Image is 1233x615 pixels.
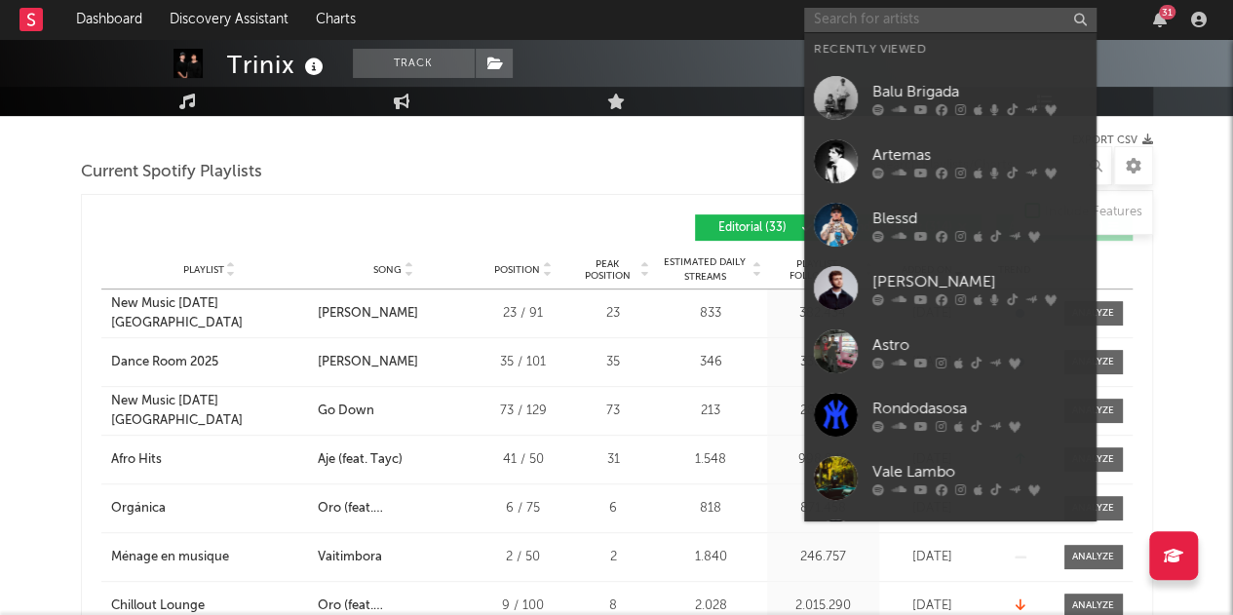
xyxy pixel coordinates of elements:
a: Artemas [804,130,1097,193]
span: Peak Position [577,258,638,282]
div: Trinix [227,49,328,81]
a: Astro [804,320,1097,383]
div: 346 [660,353,762,372]
div: 833 [660,304,762,324]
div: Aje (feat. Tayc) [318,450,403,470]
span: Playlist [183,264,224,276]
a: New Music [DATE] [GEOGRAPHIC_DATA] [111,294,308,332]
div: Vaitimbora [318,548,382,567]
button: 31 [1153,12,1167,27]
div: Artemas [872,143,1087,167]
div: [PERSON_NAME] [318,304,418,324]
button: Editorial(33) [695,214,827,241]
a: Orgánica [111,499,308,519]
div: Go Down [318,402,374,421]
a: Irama [804,510,1097,573]
div: 818 [660,499,762,519]
div: Orgánica [111,499,166,519]
div: Vale Lambo [872,460,1087,483]
span: Song [373,264,402,276]
span: Estimated Daily Streams [660,255,751,285]
div: [PERSON_NAME] [872,270,1087,293]
span: Playlist Followers [772,258,863,282]
div: Blessd [872,207,1087,230]
div: Afro Hits [111,450,162,470]
span: Position [494,264,540,276]
div: [DATE] [884,548,982,567]
div: Rondodasosa [872,397,1087,420]
a: Dance Room 2025 [111,353,308,372]
div: 1.840 [660,548,762,567]
a: Vale Lambo [804,446,1097,510]
div: 73 [577,402,650,421]
button: Track [353,49,475,78]
a: [PERSON_NAME] [804,256,1097,320]
div: 35 / 101 [480,353,567,372]
div: Ménage en musique [111,548,229,567]
div: 31 [1159,5,1175,19]
div: [PERSON_NAME] [318,353,418,372]
div: 6 [577,499,650,519]
div: 23 [577,304,650,324]
div: 246.757 [772,548,874,567]
div: 23 / 91 [480,304,567,324]
div: 35 [577,353,650,372]
div: Balu Brigada [872,80,1087,103]
div: 2 [577,548,650,567]
a: Balu Brigada [804,66,1097,130]
span: Editorial ( 33 ) [708,222,797,234]
div: 998.942 [772,450,874,470]
div: 6 / 75 [480,499,567,519]
div: 1.548 [660,450,762,470]
a: New Music [DATE] [GEOGRAPHIC_DATA] [111,392,308,430]
div: Oro (feat. [PERSON_NAME]) [318,499,470,519]
div: 382.434 [772,304,874,324]
div: 286.373 [772,402,874,421]
button: Export CSV [1072,135,1153,146]
a: Afro Hits [111,450,308,470]
a: Ménage en musique [111,548,308,567]
div: 333.485 [772,353,874,372]
input: Search for artists [804,8,1097,32]
div: 871.458 [772,499,874,519]
span: Current Spotify Playlists [81,161,262,184]
div: Astro [872,333,1087,357]
div: Dance Room 2025 [111,353,218,372]
a: Rondodasosa [804,383,1097,446]
div: 2 / 50 [480,548,567,567]
div: 31 [577,450,650,470]
div: Recently Viewed [814,38,1087,61]
a: Blessd [804,193,1097,256]
div: 213 [660,402,762,421]
div: 41 / 50 [480,450,567,470]
div: 73 / 129 [480,402,567,421]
